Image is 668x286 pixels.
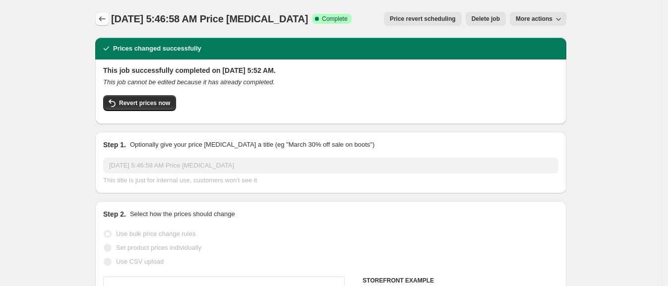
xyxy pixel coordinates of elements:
span: Price revert scheduling [390,15,456,23]
h2: This job successfully completed on [DATE] 5:52 AM. [103,65,558,75]
span: Delete job [472,15,500,23]
button: Delete job [466,12,506,26]
i: This job cannot be edited because it has already completed. [103,78,275,86]
p: Optionally give your price [MEDICAL_DATA] a title (eg "March 30% off sale on boots") [130,140,374,150]
span: This title is just for internal use, customers won't see it [103,176,257,184]
span: More actions [516,15,552,23]
span: Revert prices now [119,99,170,107]
button: Price revert scheduling [384,12,462,26]
h2: Prices changed successfully [113,44,201,54]
span: [DATE] 5:46:58 AM Price [MEDICAL_DATA] [111,13,308,24]
button: Revert prices now [103,95,176,111]
p: Select how the prices should change [130,209,235,219]
button: Price change jobs [95,12,109,26]
h2: Step 1. [103,140,126,150]
button: More actions [510,12,566,26]
span: Set product prices individually [116,244,201,251]
span: Use bulk price change rules [116,230,195,237]
span: Complete [322,15,347,23]
span: Use CSV upload [116,258,164,265]
h6: STOREFRONT EXAMPLE [363,277,558,285]
h2: Step 2. [103,209,126,219]
input: 30% off holiday sale [103,158,558,173]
